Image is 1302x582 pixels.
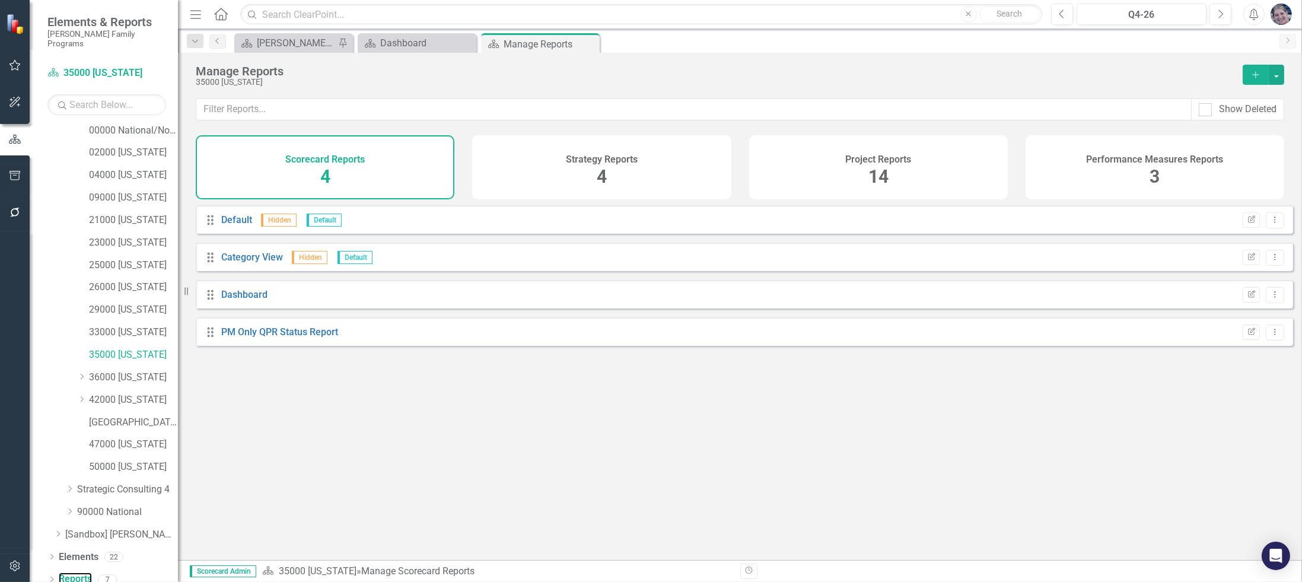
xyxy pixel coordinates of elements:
[1077,4,1207,25] button: Q4-26
[307,214,342,227] span: Default
[997,9,1022,18] span: Search
[89,191,178,205] a: 09000 [US_STATE]
[89,281,178,294] a: 26000 [US_STATE]
[190,565,256,577] span: Scorecard Admin
[597,166,607,187] span: 4
[59,551,98,564] a: Elements
[1271,4,1292,25] img: Diane Gillian
[89,460,178,474] a: 50000 [US_STATE]
[868,166,889,187] span: 14
[285,154,365,165] h4: Scorecard Reports
[65,528,178,542] a: [Sandbox] [PERSON_NAME] Family Programs
[47,66,166,80] a: 35000 [US_STATE]
[566,154,638,165] h4: Strategy Reports
[240,4,1042,25] input: Search ClearPoint...
[1219,103,1276,116] div: Show Deleted
[262,565,731,578] div: » Manage Scorecard Reports
[89,393,178,407] a: 42000 [US_STATE]
[196,78,1231,87] div: 35000 [US_STATE]
[47,15,166,29] span: Elements & Reports
[89,303,178,317] a: 29000 [US_STATE]
[89,259,178,272] a: 25000 [US_STATE]
[89,124,178,138] a: 00000 National/No Jurisdiction (SC3)
[47,94,166,115] input: Search Below...
[279,565,356,577] a: 35000 [US_STATE]
[89,168,178,182] a: 04000 [US_STATE]
[104,552,123,562] div: 22
[89,348,178,362] a: 35000 [US_STATE]
[1081,8,1203,22] div: Q4-26
[845,154,911,165] h4: Project Reports
[338,251,373,264] span: Default
[89,416,178,430] a: [GEOGRAPHIC_DATA][US_STATE]
[89,236,178,250] a: 23000 [US_STATE]
[77,505,178,519] a: 90000 National
[261,214,297,227] span: Hidden
[361,36,473,50] a: Dashboard
[237,36,335,50] a: [PERSON_NAME] Overview
[89,326,178,339] a: 33000 [US_STATE]
[196,98,1192,120] input: Filter Reports...
[1086,154,1223,165] h4: Performance Measures Reports
[1262,542,1290,570] div: Open Intercom Messenger
[47,29,166,49] small: [PERSON_NAME] Family Programs
[257,36,335,50] div: [PERSON_NAME] Overview
[89,438,178,451] a: 47000 [US_STATE]
[221,214,252,225] a: Default
[221,252,283,263] a: Category View
[292,251,327,264] span: Hidden
[980,6,1039,23] button: Search
[504,37,597,52] div: Manage Reports
[77,483,178,497] a: Strategic Consulting 4
[89,214,178,227] a: 21000 [US_STATE]
[380,36,473,50] div: Dashboard
[221,326,338,338] a: PM Only QPR Status Report
[221,289,268,300] a: Dashboard
[1150,166,1160,187] span: 3
[6,14,27,34] img: ClearPoint Strategy
[320,166,330,187] span: 4
[89,371,178,384] a: 36000 [US_STATE]
[89,146,178,160] a: 02000 [US_STATE]
[196,65,1231,78] div: Manage Reports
